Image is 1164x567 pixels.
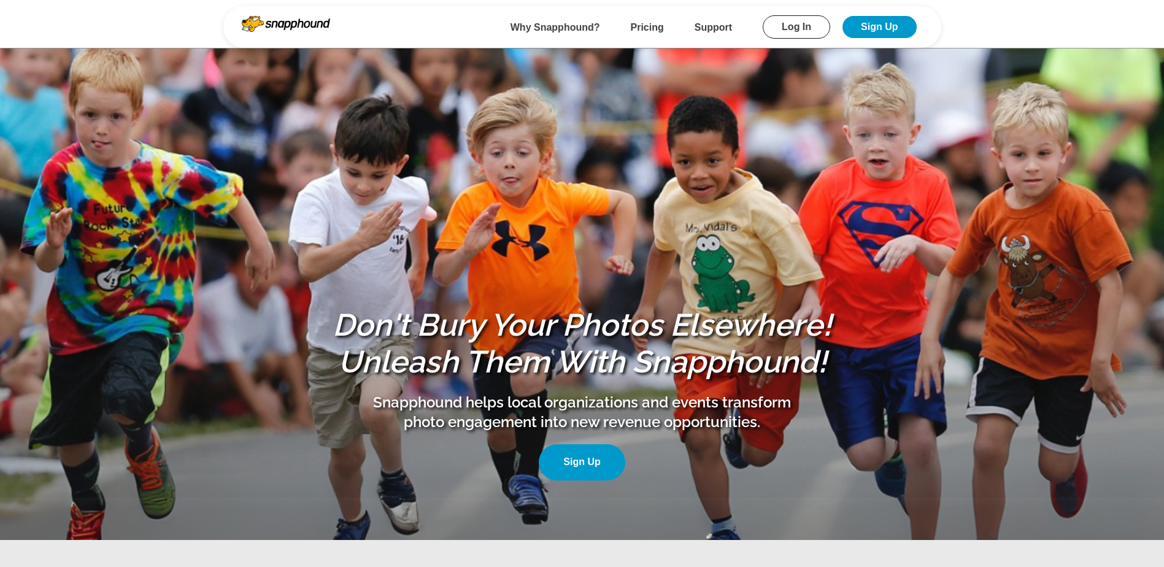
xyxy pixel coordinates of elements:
h1: Don't Bury Your Photos Elsewhere! Unleash Them With Snapphound! [325,307,840,380]
a: Log In [763,15,830,39]
a: Why Snapphound? [511,22,600,33]
p: Snapphound helps local organizations and events transform photo engagement into new revenue oppor... [368,393,797,432]
a: Support [695,22,732,33]
img: Snapphound Logo [242,16,330,32]
a: Sign Up [842,16,916,38]
a: Sign Up [539,444,625,480]
a: Pricing [631,22,664,33]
